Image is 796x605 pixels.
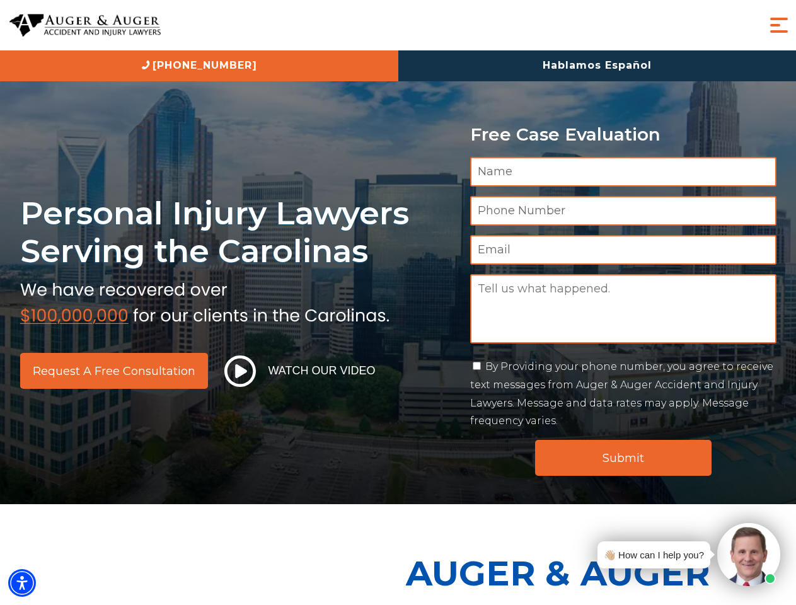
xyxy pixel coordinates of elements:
[604,546,704,563] div: 👋🏼 How can I help you?
[8,569,36,597] div: Accessibility Menu
[470,235,776,265] input: Email
[406,542,789,604] p: Auger & Auger
[766,13,792,38] button: Menu
[470,360,773,427] label: By Providing your phone number, you agree to receive text messages from Auger & Auger Accident an...
[9,14,161,37] img: Auger & Auger Accident and Injury Lawyers Logo
[470,157,776,187] input: Name
[221,355,379,388] button: Watch Our Video
[535,440,712,476] input: Submit
[470,125,776,144] p: Free Case Evaluation
[20,194,455,270] h1: Personal Injury Lawyers Serving the Carolinas
[33,366,195,377] span: Request a Free Consultation
[20,353,208,389] a: Request a Free Consultation
[20,277,389,325] img: sub text
[717,523,780,586] img: Intaker widget Avatar
[470,196,776,226] input: Phone Number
